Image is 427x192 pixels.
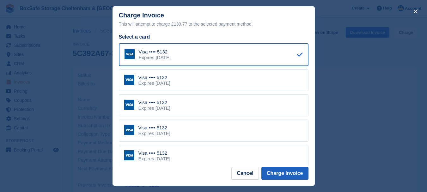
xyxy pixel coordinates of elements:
img: Visa Logo [125,49,135,59]
div: Expires [DATE] [138,156,170,162]
div: Select a card [119,33,308,41]
div: Visa •••• 5132 [138,150,170,156]
button: close [411,6,421,16]
div: Expires [DATE] [138,105,170,111]
div: Charge Invoice [119,12,308,28]
div: Visa •••• 5132 [138,75,170,80]
button: Cancel [231,167,259,180]
div: This will attempt to charge £139.77 to the selected payment method. [119,20,308,28]
button: Charge Invoice [261,167,308,180]
div: Expires [DATE] [138,131,170,136]
div: Expires [DATE] [139,55,171,60]
div: Visa •••• 5132 [139,49,171,55]
div: Visa •••• 5132 [138,100,170,105]
img: Visa Logo [124,150,134,160]
div: Expires [DATE] [138,80,170,86]
img: Visa Logo [124,75,134,85]
img: Visa Logo [124,125,134,135]
div: Visa •••• 5132 [138,125,170,131]
img: Visa Logo [124,100,134,110]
